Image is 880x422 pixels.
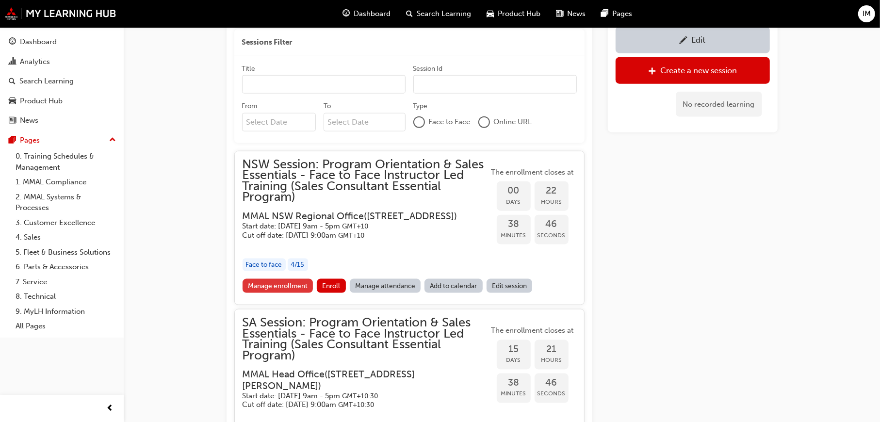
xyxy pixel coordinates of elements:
span: Enroll [322,282,340,290]
span: chart-icon [9,58,16,66]
h3: MMAL Head Office ( [STREET_ADDRESS][PERSON_NAME] ) [243,369,473,391]
span: Pages [612,8,632,19]
span: 00 [497,185,531,196]
div: Type [413,101,428,111]
a: Dashboard [4,33,120,51]
a: news-iconNews [548,4,593,24]
a: Manage attendance [350,279,421,293]
span: pages-icon [601,8,608,20]
span: 38 [497,377,531,389]
div: No recorded learning [676,91,762,117]
span: Sessions Filter [242,37,293,48]
div: Pages [20,135,40,146]
span: search-icon [406,8,413,20]
span: Search Learning [417,8,471,19]
span: Face to Face [429,116,471,128]
a: 8. Technical [12,289,120,304]
span: Dashboard [354,8,391,19]
h3: MMAL NSW Regional Office ( [STREET_ADDRESS] ) [243,211,473,222]
a: car-iconProduct Hub [479,4,548,24]
span: 46 [535,219,569,230]
span: Australian Eastern Standard Time GMT+10 [339,231,365,240]
span: Online URL [494,116,532,128]
span: news-icon [556,8,563,20]
span: The enrollment closes at [489,325,576,336]
span: prev-icon [107,403,114,415]
span: Days [497,196,531,208]
span: Seconds [535,230,569,241]
a: Search Learning [4,72,120,90]
span: Seconds [535,388,569,399]
a: 3. Customer Excellence [12,215,120,230]
button: Enroll [317,279,346,293]
a: Create a new session [616,57,770,83]
a: Product Hub [4,92,120,110]
span: SA Session: Program Orientation & Sales Essentials - Face to Face Instructor Led Training (Sales ... [243,317,489,361]
span: Australian Central Daylight Time GMT+10:30 [339,401,375,409]
div: Search Learning [19,76,74,87]
div: Analytics [20,56,50,67]
span: IM [863,8,871,19]
span: 46 [535,377,569,389]
div: News [20,115,38,126]
a: pages-iconPages [593,4,640,24]
span: NSW Session: Program Orientation & Sales Essentials - Face to Face Instructor Led Training (Sales... [243,159,489,203]
span: pencil-icon [680,36,688,46]
input: To [324,113,406,131]
button: NSW Session: Program Orientation & Sales Essentials - Face to Face Instructor Led Training (Sales... [243,159,576,297]
a: 7. Service [12,275,120,290]
span: news-icon [9,116,16,125]
a: 4. Sales [12,230,120,245]
a: Edit session [487,279,533,293]
a: 5. Fleet & Business Solutions [12,245,120,260]
span: Hours [535,196,569,208]
h5: Start date: [DATE] 9am - 5pm [243,222,473,231]
span: plus-icon [648,66,656,76]
a: Add to calendar [424,279,483,293]
a: All Pages [12,319,120,334]
span: Australian Eastern Standard Time GMT+10 [342,222,369,230]
h5: Start date: [DATE] 9am - 5pm [243,391,473,401]
span: guage-icon [9,38,16,47]
span: up-icon [109,134,116,146]
a: 9. MyLH Information [12,304,120,319]
a: Manage enrollment [243,279,313,293]
div: To [324,101,331,111]
div: From [242,101,258,111]
span: guage-icon [342,8,350,20]
a: 2. MMAL Systems & Processes [12,190,120,215]
a: News [4,112,120,130]
div: 4 / 15 [288,259,308,272]
span: News [567,8,586,19]
div: Face to face [243,259,286,272]
span: 15 [497,344,531,355]
span: 38 [497,219,531,230]
a: guage-iconDashboard [335,4,398,24]
h5: Cut off date: [DATE] 9:00am [243,231,473,240]
input: Title [242,75,406,94]
span: Hours [535,355,569,366]
span: Product Hub [498,8,540,19]
div: Edit [692,35,706,45]
span: pages-icon [9,136,16,145]
input: Session Id [413,75,577,94]
div: Dashboard [20,36,57,48]
button: DashboardAnalyticsSearch LearningProduct HubNews [4,31,120,131]
div: Product Hub [20,96,63,107]
span: Minutes [497,230,531,241]
img: mmal [5,7,116,20]
button: Pages [4,131,120,149]
div: Session Id [413,64,443,74]
h5: Cut off date: [DATE] 9:00am [243,400,473,409]
div: Create a new session [660,65,737,75]
span: Australian Central Daylight Time GMT+10:30 [342,392,378,400]
div: Title [242,64,256,74]
input: From [242,113,316,131]
a: search-iconSearch Learning [398,4,479,24]
a: Edit [616,26,770,53]
a: Analytics [4,53,120,71]
button: IM [858,5,875,22]
span: Minutes [497,388,531,399]
span: car-icon [9,97,16,106]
